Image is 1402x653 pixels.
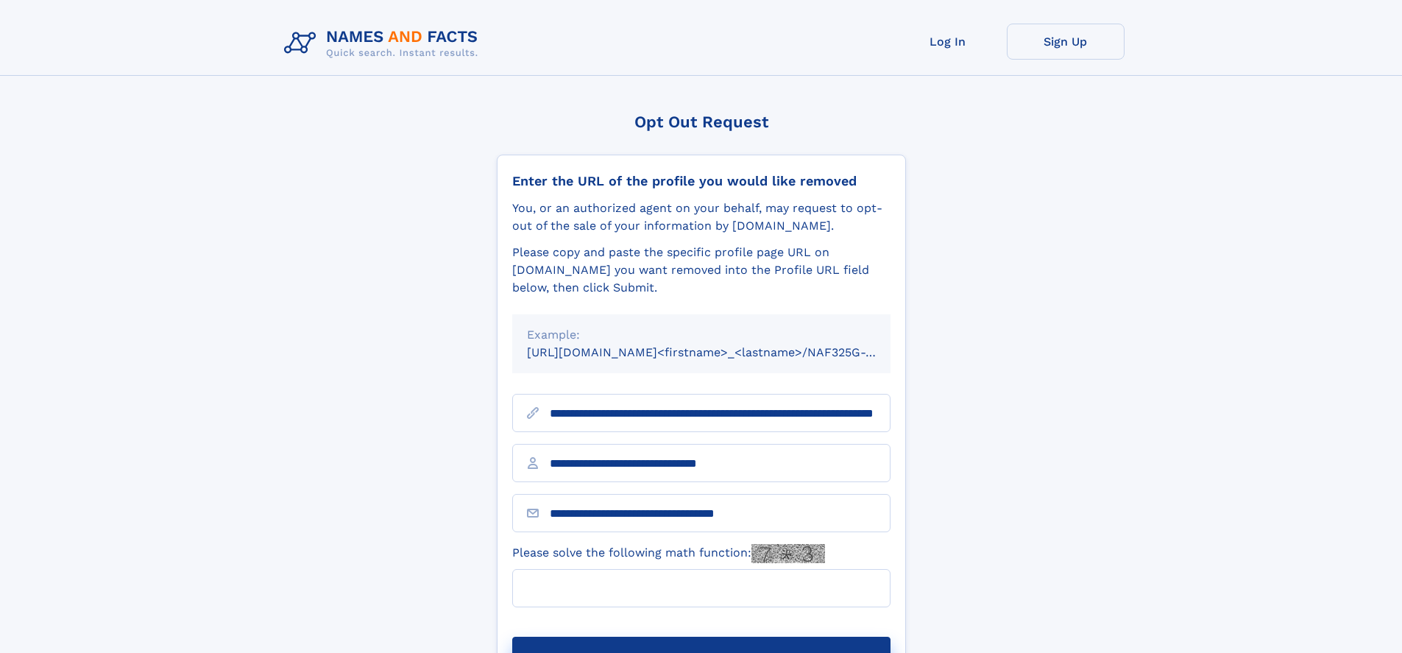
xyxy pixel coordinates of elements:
div: Opt Out Request [497,113,906,131]
a: Log In [889,24,1007,60]
label: Please solve the following math function: [512,544,825,563]
div: Please copy and paste the specific profile page URL on [DOMAIN_NAME] you want removed into the Pr... [512,244,891,297]
div: Example: [527,326,876,344]
div: Enter the URL of the profile you would like removed [512,173,891,189]
small: [URL][DOMAIN_NAME]<firstname>_<lastname>/NAF325G-xxxxxxxx [527,345,918,359]
div: You, or an authorized agent on your behalf, may request to opt-out of the sale of your informatio... [512,200,891,235]
img: Logo Names and Facts [278,24,490,63]
a: Sign Up [1007,24,1125,60]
